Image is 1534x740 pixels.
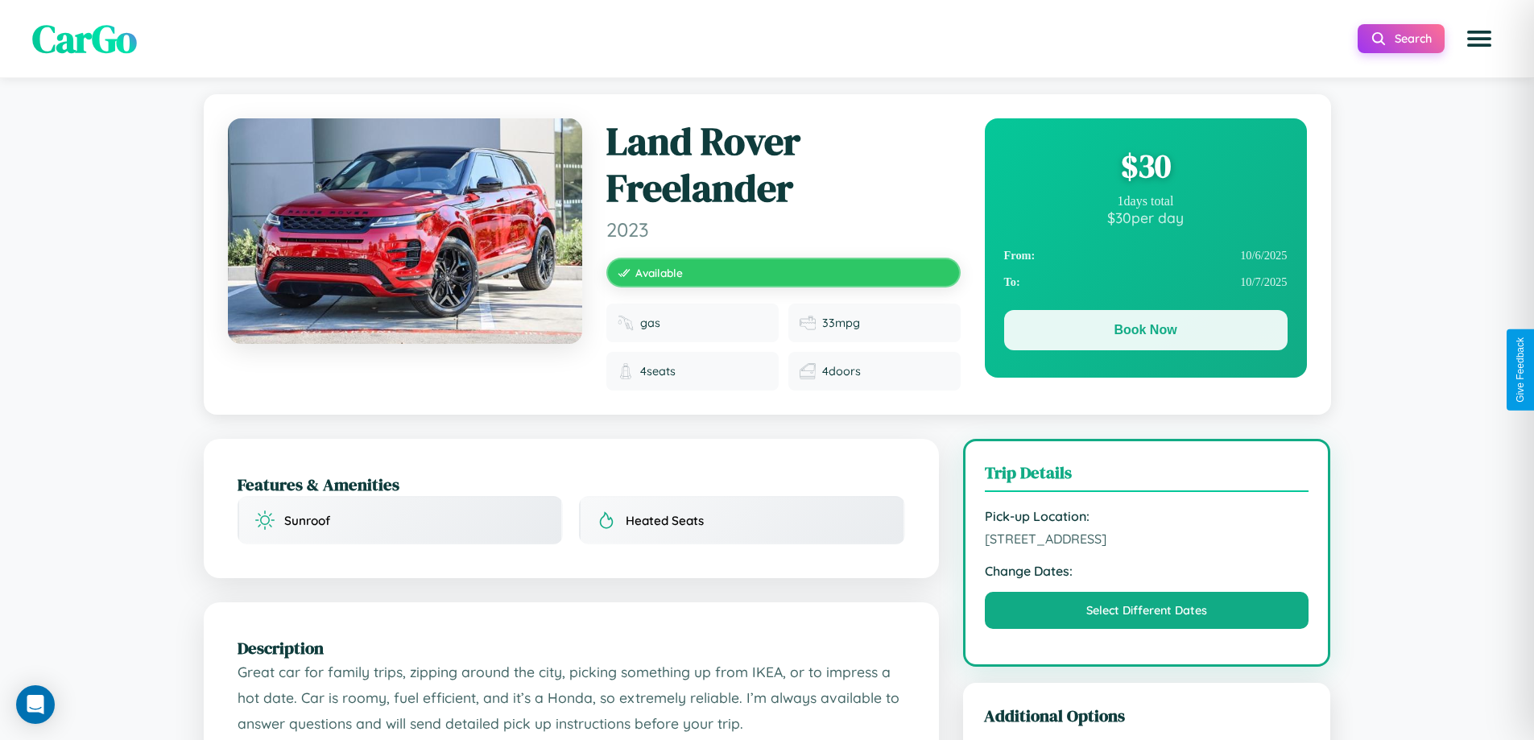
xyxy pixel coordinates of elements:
[618,363,634,379] img: Seats
[1515,337,1526,403] div: Give Feedback
[1004,275,1020,289] strong: To:
[1004,194,1288,209] div: 1 days total
[640,316,660,330] span: gas
[238,636,905,659] h2: Description
[1004,209,1288,226] div: $ 30 per day
[284,513,330,528] span: Sunroof
[1358,24,1445,53] button: Search
[985,461,1309,492] h3: Trip Details
[606,118,961,211] h1: Land Rover Freelander
[1395,31,1432,46] span: Search
[618,315,634,331] img: Fuel type
[1004,310,1288,350] button: Book Now
[606,217,961,242] span: 2023
[228,118,582,344] img: Land Rover Freelander 2023
[1004,144,1288,188] div: $ 30
[1004,269,1288,296] div: 10 / 7 / 2025
[1004,249,1036,263] strong: From:
[1004,242,1288,269] div: 10 / 6 / 2025
[635,266,683,279] span: Available
[800,315,816,331] img: Fuel efficiency
[32,12,137,65] span: CarGo
[238,473,905,496] h2: Features & Amenities
[985,531,1309,547] span: [STREET_ADDRESS]
[985,592,1309,629] button: Select Different Dates
[800,363,816,379] img: Doors
[1457,16,1502,61] button: Open menu
[640,364,676,378] span: 4 seats
[985,508,1309,524] strong: Pick-up Location:
[984,704,1310,727] h3: Additional Options
[822,316,860,330] span: 33 mpg
[238,659,905,736] p: Great car for family trips, zipping around the city, picking something up from IKEA, or to impres...
[626,513,704,528] span: Heated Seats
[985,563,1309,579] strong: Change Dates:
[822,364,861,378] span: 4 doors
[16,685,55,724] div: Open Intercom Messenger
